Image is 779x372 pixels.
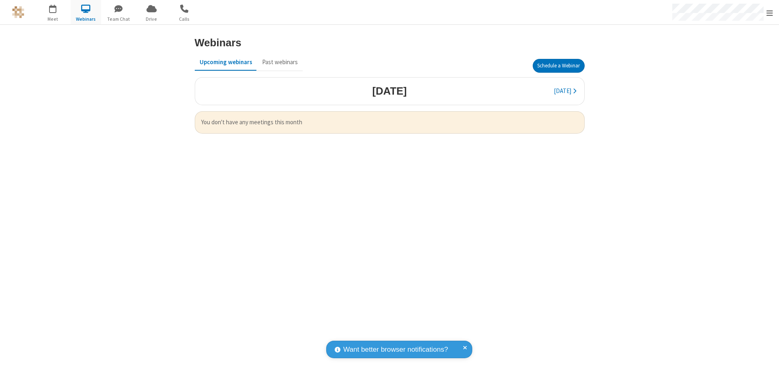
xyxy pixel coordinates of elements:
span: [DATE] [554,87,571,95]
span: Team Chat [103,15,134,23]
button: Upcoming webinars [195,54,257,70]
button: Past webinars [257,54,303,70]
button: [DATE] [549,84,581,99]
span: Meet [38,15,68,23]
span: Want better browser notifications? [343,344,448,355]
h3: [DATE] [372,85,407,97]
span: Calls [169,15,200,23]
span: Drive [136,15,167,23]
h3: Webinars [195,37,241,48]
img: QA Selenium DO NOT DELETE OR CHANGE [12,6,24,18]
span: You don't have any meetings this month [201,118,578,127]
button: Schedule a Webinar [533,59,585,73]
span: Webinars [71,15,101,23]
